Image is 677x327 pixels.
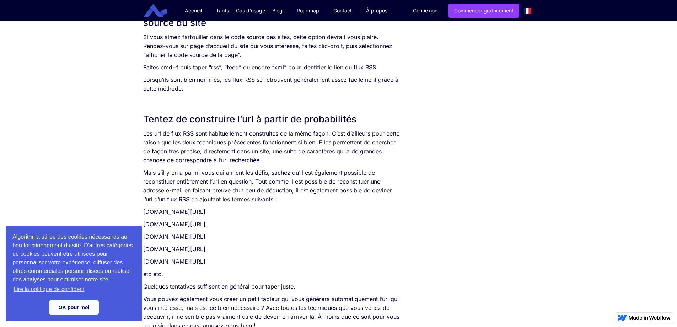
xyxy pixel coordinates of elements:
[143,97,402,106] p: ‍
[143,207,402,216] p: [DOMAIN_NAME][URL]
[448,4,519,18] a: Commencer gratuitement
[143,282,402,291] p: Quelques tentatives suffisent en général pour taper juste.
[236,7,265,14] div: Cas d'usage
[143,232,402,241] p: [DOMAIN_NAME][URL]
[143,113,402,126] h2: Tentez de construire l’url à partir de probabilités
[143,33,402,59] p: Si vous aimez farfouiller dans le code source des sites, cette option devrait vous plaire. Rendez...
[149,4,172,17] a: home
[629,316,671,320] img: Made in Webflow
[143,129,402,165] p: Les url de flux RSS sont habituellement construites de la même façon. C’est d’ailleurs pour cette...
[143,168,402,204] p: Mais s’il y en a parmi vous qui aiment les défis, sachez qu’il est également possible de reconsti...
[12,284,86,295] a: learn more about cookies
[143,245,402,254] p: [DOMAIN_NAME][URL]
[143,75,402,93] p: Lorsqu’ils sont bien nommés, les flux RSS se retrouvent généralement assez facilement grâce à cet...
[12,233,135,295] span: Algorithma utilise des cookies nécessaires au bon fonctionnement du site. D'autres catégories de ...
[143,257,402,266] p: [DOMAIN_NAME][URL]
[408,4,443,17] a: Connexion
[143,220,402,229] p: [DOMAIN_NAME][URL]
[143,270,402,279] p: etc etc.
[6,226,142,321] div: cookieconsent
[49,300,99,315] a: dismiss cookie message
[143,63,402,72] p: Faites cmd+f puis taper “rss”, “feed” ou encore “xml” pour identifier le lien du flux RSS.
